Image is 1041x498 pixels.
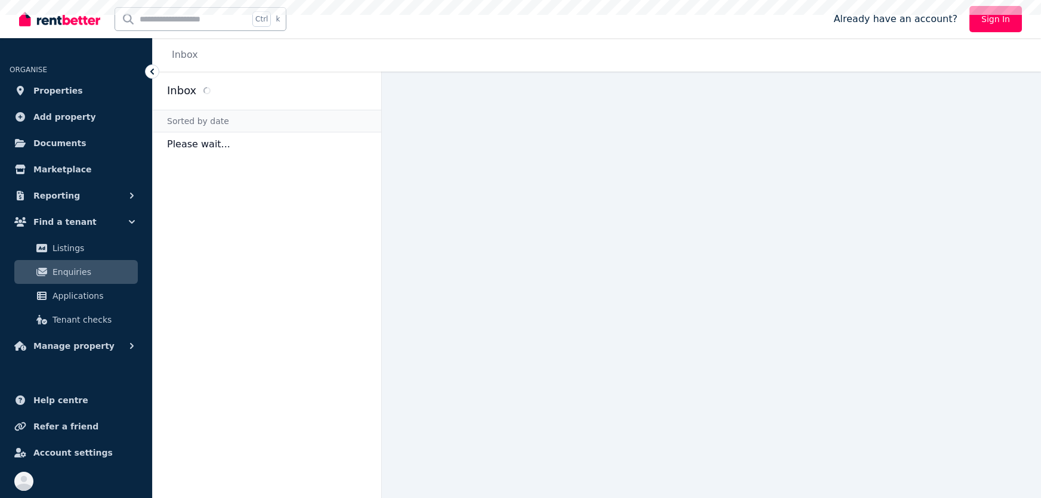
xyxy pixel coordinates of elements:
[10,441,143,465] a: Account settings
[153,38,212,72] nav: Breadcrumb
[33,83,83,98] span: Properties
[10,184,143,208] button: Reporting
[52,289,133,303] span: Applications
[252,11,271,27] span: Ctrl
[33,110,96,124] span: Add property
[10,157,143,181] a: Marketplace
[33,339,115,353] span: Manage property
[14,236,138,260] a: Listings
[33,136,87,150] span: Documents
[153,132,381,156] p: Please wait...
[969,6,1022,32] a: Sign In
[14,260,138,284] a: Enquiries
[172,49,198,60] a: Inbox
[10,79,143,103] a: Properties
[33,215,97,229] span: Find a tenant
[10,105,143,129] a: Add property
[167,82,196,99] h2: Inbox
[52,265,133,279] span: Enquiries
[52,241,133,255] span: Listings
[10,66,47,74] span: ORGANISE
[153,110,381,132] div: Sorted by date
[833,12,957,26] span: Already have an account?
[33,419,98,434] span: Refer a friend
[10,210,143,234] button: Find a tenant
[33,162,91,177] span: Marketplace
[19,10,100,28] img: RentBetter
[52,313,133,327] span: Tenant checks
[276,14,280,24] span: k
[10,131,143,155] a: Documents
[33,188,80,203] span: Reporting
[33,446,113,460] span: Account settings
[14,308,138,332] a: Tenant checks
[14,284,138,308] a: Applications
[10,415,143,438] a: Refer a friend
[10,334,143,358] button: Manage property
[33,393,88,407] span: Help centre
[10,388,143,412] a: Help centre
